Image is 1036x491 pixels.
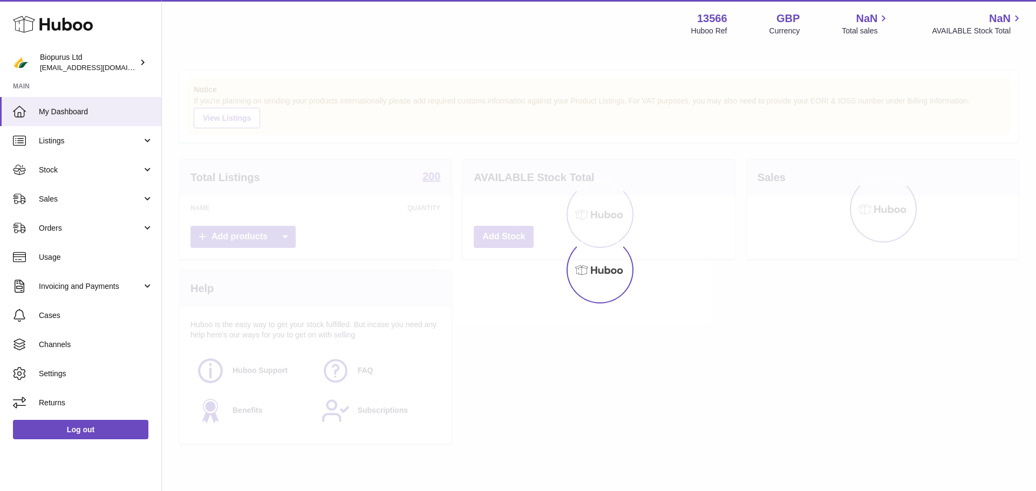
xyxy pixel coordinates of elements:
div: Huboo Ref [691,26,727,36]
span: Channels [39,340,153,350]
div: Biopurus Ltd [40,52,137,73]
span: Usage [39,252,153,262]
span: Total sales [842,26,890,36]
strong: GBP [776,11,800,26]
span: AVAILABLE Stock Total [932,26,1023,36]
a: Log out [13,420,148,439]
span: [EMAIL_ADDRESS][DOMAIN_NAME] [40,63,159,72]
span: NaN [856,11,877,26]
div: Currency [769,26,800,36]
span: Returns [39,398,153,408]
a: NaN Total sales [842,11,890,36]
span: Cases [39,310,153,321]
span: Settings [39,369,153,379]
strong: 13566 [697,11,727,26]
span: Sales [39,194,142,204]
img: internalAdmin-13566@internal.huboo.com [13,54,29,71]
span: Orders [39,223,142,233]
a: NaN AVAILABLE Stock Total [932,11,1023,36]
span: Stock [39,165,142,175]
span: Listings [39,136,142,146]
span: My Dashboard [39,107,153,117]
span: NaN [989,11,1011,26]
span: Invoicing and Payments [39,281,142,292]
